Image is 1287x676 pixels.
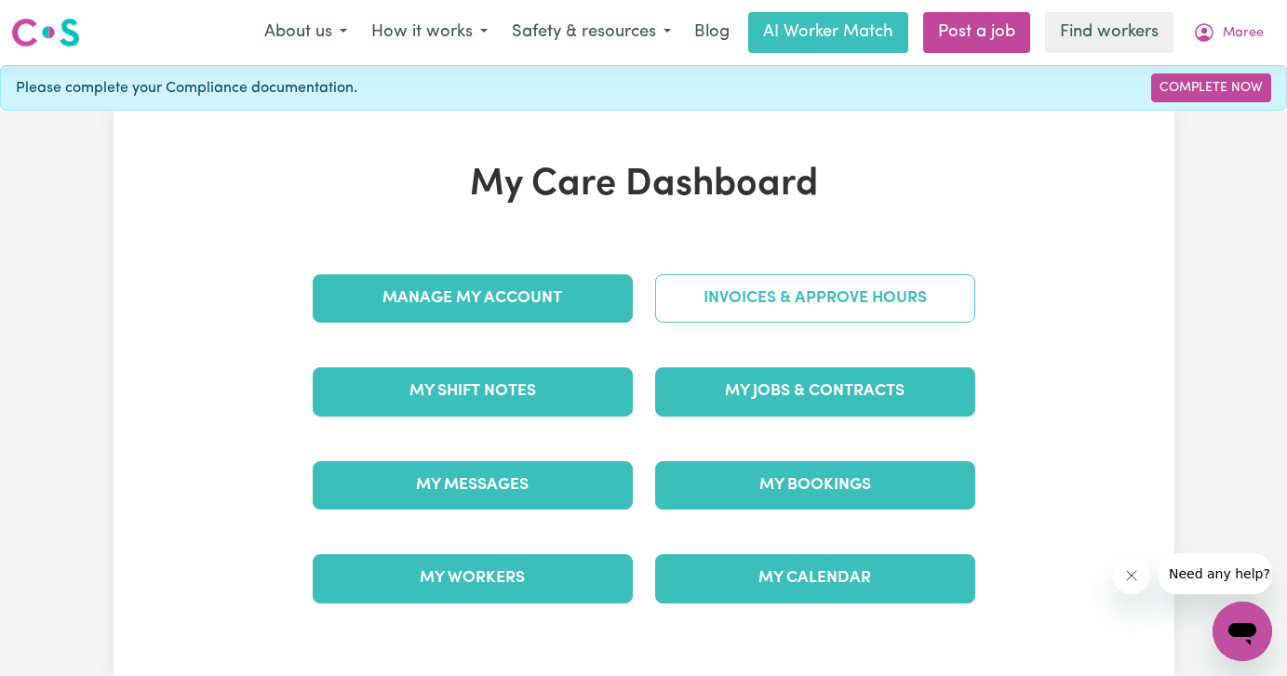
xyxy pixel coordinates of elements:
[1213,602,1272,661] iframe: Button to launch messaging window
[313,554,633,603] a: My Workers
[313,274,633,323] a: Manage My Account
[655,274,975,323] a: Invoices & Approve Hours
[655,554,975,603] a: My Calendar
[359,13,500,52] button: How it works
[1181,13,1276,52] button: My Account
[655,461,975,510] a: My Bookings
[313,367,633,416] a: My Shift Notes
[500,13,683,52] button: Safety & resources
[655,367,975,416] a: My Jobs & Contracts
[923,12,1030,53] a: Post a job
[11,11,80,54] a: Careseekers logo
[252,13,359,52] button: About us
[1045,12,1173,53] a: Find workers
[313,461,633,510] a: My Messages
[683,12,741,53] a: Blog
[11,16,80,49] img: Careseekers logo
[748,12,908,53] a: AI Worker Match
[1158,553,1272,594] iframe: Message from company
[16,77,357,99] span: Please complete your Compliance documentation.
[302,163,986,207] h1: My Care Dashboard
[1151,73,1271,102] a: Complete Now
[1113,557,1150,594] iframe: Close message
[1223,23,1264,44] span: Maree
